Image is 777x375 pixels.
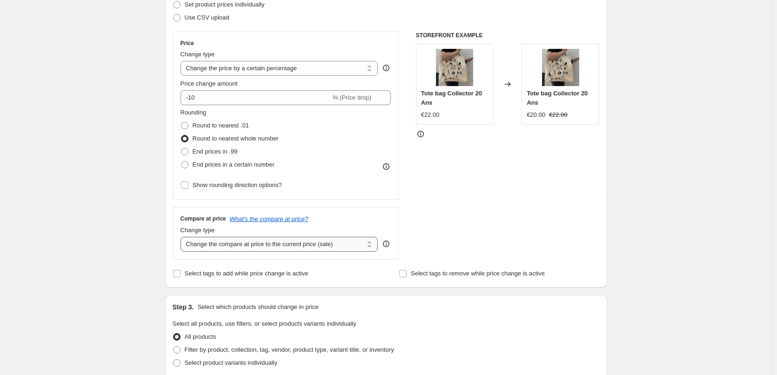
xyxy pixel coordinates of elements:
div: €20.00 [527,110,545,120]
span: Tote bag Collector 20 Ans [527,90,588,106]
span: Change type [181,51,215,58]
span: Price change amount [181,80,238,87]
span: End prices in .99 [193,148,238,155]
span: Set product prices individually [185,1,265,8]
input: -15 [181,90,331,105]
p: Select which products should change in price [197,302,318,312]
div: help [382,239,391,248]
span: Round to nearest whole number [193,135,279,142]
span: Rounding [181,109,207,116]
div: help [382,63,391,73]
span: % (Price drop) [333,94,371,101]
span: End prices in a certain number [193,161,275,168]
strike: €22.00 [549,110,568,120]
button: What's the compare at price? [230,215,308,222]
span: Select tags to remove while price change is active [411,270,545,277]
span: Tote bag Collector 20 Ans [421,90,482,106]
h3: Compare at price [181,215,226,222]
span: Show rounding direction options? [193,181,282,188]
span: Change type [181,227,215,234]
span: Select product variants individually [185,359,277,366]
h3: Price [181,40,194,47]
h6: STOREFRONT EXAMPLE [416,32,600,39]
img: IMG_3438_80x.JPG [436,49,473,86]
span: Round to nearest .01 [193,122,249,129]
img: IMG_3438_80x.JPG [542,49,579,86]
h2: Step 3. [173,302,194,312]
span: Use CSV upload [185,14,229,21]
div: €22.00 [421,110,440,120]
span: Filter by product, collection, tag, vendor, product type, variant title, or inventory [185,346,394,353]
span: All products [185,333,216,340]
span: Select all products, use filters, or select products variants individually [173,320,356,327]
span: Select tags to add while price change is active [185,270,308,277]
